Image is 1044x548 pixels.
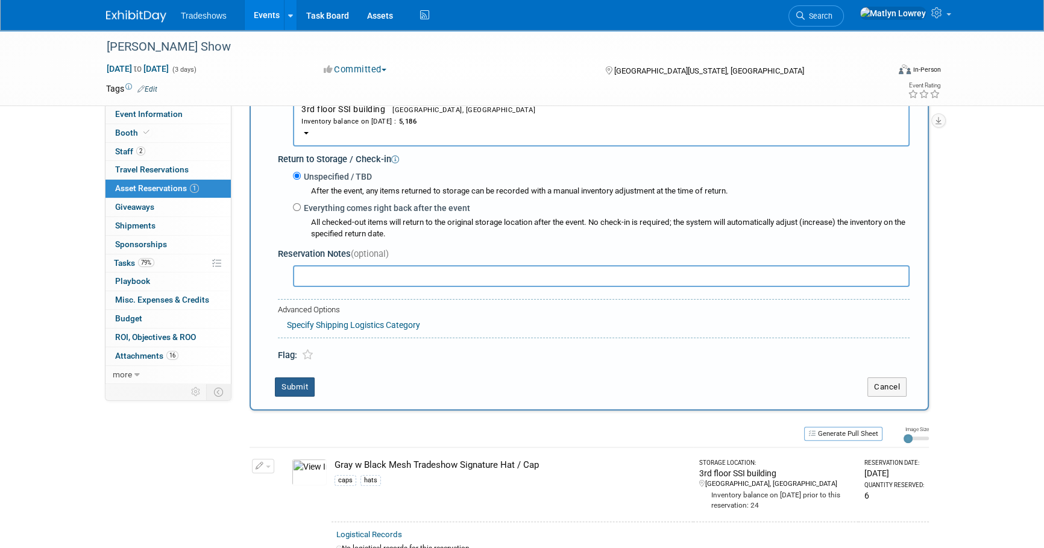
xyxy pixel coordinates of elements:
[105,291,231,309] a: Misc. Expenses & Credits
[864,481,924,490] div: Quantity Reserved:
[115,351,178,361] span: Attachments
[105,347,231,365] a: Attachments16
[804,427,882,441] button: Generate Pull Sheet
[301,202,470,214] label: Everything comes right back after the event
[114,258,154,268] span: Tasks
[102,36,870,58] div: [PERSON_NAME] Show
[137,85,157,93] a: Edit
[106,63,169,74] span: [DATE] [DATE]
[207,384,231,400] td: Toggle Event Tabs
[397,118,417,125] span: 5,186
[385,106,535,114] span: [GEOGRAPHIC_DATA], [GEOGRAPHIC_DATA]
[699,489,854,511] div: Inventory balance on [DATE] prior to this reservation: 24
[278,248,910,260] div: Reservation Notes
[293,183,910,197] div: After the event, any items returned to storage can be recorded with a manual inventory adjustment...
[115,128,152,137] span: Booth
[115,221,156,230] span: Shipments
[336,530,402,539] a: Logistical Records
[319,63,391,76] button: Committed
[105,106,231,124] a: Event Information
[105,124,231,142] a: Booth
[105,217,231,235] a: Shipments
[335,459,688,471] div: Gray w Black Mesh Tradeshow Signature Hat / Cap
[105,310,231,328] a: Budget
[293,95,910,146] button: 3rd floor SSI building[GEOGRAPHIC_DATA], [GEOGRAPHIC_DATA]Inventory balance on [DATE] :5,186
[105,161,231,179] a: Travel Reservations
[699,459,854,467] div: Storage Location:
[788,5,844,27] a: Search
[106,83,157,95] td: Tags
[105,366,231,384] a: more
[360,475,381,486] div: hats
[115,313,142,323] span: Budget
[278,304,910,316] div: Advanced Options
[181,11,227,20] span: Tradeshows
[311,217,910,240] div: All checked-out items will return to the original storage location after the event. No check-in i...
[113,370,132,379] span: more
[105,272,231,291] a: Playbook
[904,426,929,433] div: Image Size
[105,254,231,272] a: Tasks79%
[143,129,149,136] i: Booth reservation complete
[699,467,854,479] div: 3rd floor SSI building
[115,109,183,119] span: Event Information
[115,165,189,174] span: Travel Reservations
[115,276,150,286] span: Playbook
[278,150,910,166] div: Return to Storage / Check-in
[864,459,924,467] div: Reservation Date:
[287,320,420,330] a: Specify Shipping Logistics Category
[275,377,315,397] button: Submit
[864,490,924,502] div: 6
[138,258,154,267] span: 79%
[115,202,154,212] span: Giveaways
[166,351,178,360] span: 16
[301,104,901,127] span: 3rd floor SSI building
[115,295,209,304] span: Misc. Expenses & Credits
[860,7,926,20] img: Matlyn Lowrey
[908,83,940,89] div: Event Rating
[913,65,941,74] div: In-Person
[867,377,907,397] button: Cancel
[115,183,199,193] span: Asset Reservations
[301,171,372,183] label: Unspecified / TBD
[278,350,297,361] span: Flag:
[132,64,143,74] span: to
[105,329,231,347] a: ROI, Objectives & ROO
[171,66,197,74] span: (3 days)
[186,384,207,400] td: Personalize Event Tab Strip
[105,198,231,216] a: Giveaways
[301,115,901,127] div: Inventory balance on [DATE] :
[805,11,832,20] span: Search
[105,180,231,198] a: Asset Reservations1
[292,459,327,485] img: View Images
[136,146,145,156] span: 2
[105,236,231,254] a: Sponsorships
[115,332,196,342] span: ROI, Objectives & ROO
[699,479,854,489] div: [GEOGRAPHIC_DATA], [GEOGRAPHIC_DATA]
[351,248,389,259] span: (optional)
[614,66,803,75] span: [GEOGRAPHIC_DATA][US_STATE], [GEOGRAPHIC_DATA]
[335,475,356,486] div: caps
[105,143,231,161] a: Staff2
[899,65,911,74] img: Format-Inperson.png
[190,184,199,193] span: 1
[115,239,167,249] span: Sponsorships
[817,63,941,81] div: Event Format
[106,10,166,22] img: ExhibitDay
[864,467,924,479] div: [DATE]
[115,146,145,156] span: Staff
